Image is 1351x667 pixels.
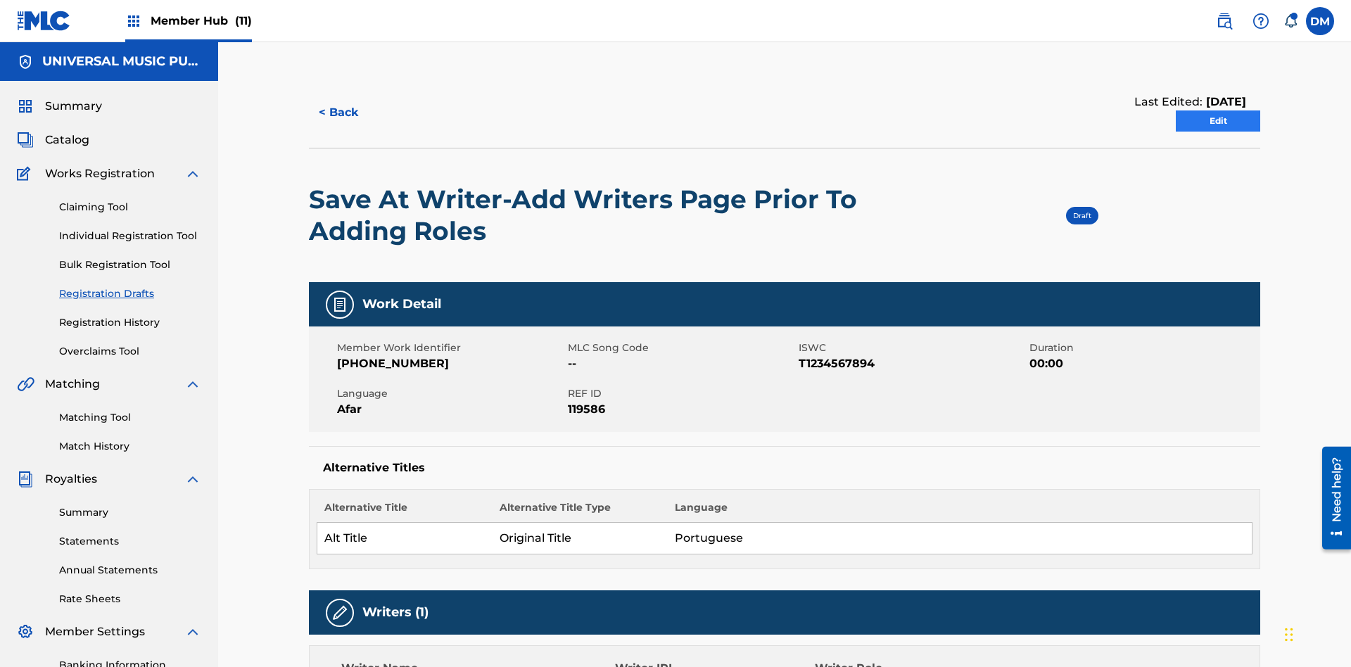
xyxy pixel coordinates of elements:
button: < Back [309,95,393,130]
span: Catalog [45,132,89,148]
div: User Menu [1306,7,1334,35]
td: Original Title [493,523,668,554]
img: MLC Logo [17,11,71,31]
a: Public Search [1210,7,1238,35]
div: Notifications [1283,14,1298,28]
h5: UNIVERSAL MUSIC PUB GROUP [42,53,201,70]
span: Member Hub [151,13,252,29]
img: expand [184,376,201,393]
span: Draft [1073,211,1091,220]
span: Summary [45,98,102,115]
img: expand [184,165,201,182]
a: Registration Drafts [59,286,201,301]
span: (11) [235,14,252,27]
th: Alternative Title Type [493,500,668,523]
th: Language [668,500,1252,523]
img: Top Rightsholders [125,13,142,30]
span: Royalties [45,471,97,488]
span: Duration [1029,341,1257,355]
img: expand [184,623,201,640]
img: Summary [17,98,34,115]
a: Summary [59,505,201,520]
span: Matching [45,376,100,393]
td: Alt Title [317,523,493,554]
iframe: Resource Center [1312,441,1351,557]
span: REF ID [568,386,795,401]
span: [PHONE_NUMBER] [337,355,564,372]
span: -- [568,355,795,372]
span: ISWC [799,341,1026,355]
span: 119586 [568,401,795,418]
div: Drag [1285,614,1293,656]
span: [DATE] [1203,95,1246,108]
h5: Writers (1) [362,604,429,621]
a: CatalogCatalog [17,132,89,148]
td: Portuguese [668,523,1252,554]
a: Matching Tool [59,410,201,425]
img: help [1252,13,1269,30]
img: search [1216,13,1233,30]
a: Statements [59,534,201,549]
h2: Save At Writer-Add Writers Page Prior To Adding Roles [309,184,880,247]
a: Rate Sheets [59,592,201,606]
iframe: Chat Widget [1281,599,1351,667]
div: Last Edited: [1134,94,1246,110]
span: Member Work Identifier [337,341,564,355]
img: Works Registration [17,165,35,182]
a: Individual Registration Tool [59,229,201,243]
a: Overclaims Tool [59,344,201,359]
span: Afar [337,401,564,418]
a: Annual Statements [59,563,201,578]
a: Registration History [59,315,201,330]
a: Edit [1176,110,1260,132]
img: Work Detail [331,296,348,313]
img: Member Settings [17,623,34,640]
img: expand [184,471,201,488]
span: 00:00 [1029,355,1257,372]
img: Writers [331,604,348,621]
span: MLC Song Code [568,341,795,355]
img: Accounts [17,53,34,70]
img: Matching [17,376,34,393]
span: T1234567894 [799,355,1026,372]
div: Help [1247,7,1275,35]
h5: Work Detail [362,296,441,312]
h5: Alternative Titles [323,461,1246,475]
span: Language [337,386,564,401]
img: Royalties [17,471,34,488]
span: Works Registration [45,165,155,182]
th: Alternative Title [317,500,493,523]
span: Member Settings [45,623,145,640]
a: SummarySummary [17,98,102,115]
a: Bulk Registration Tool [59,258,201,272]
a: Match History [59,439,201,454]
a: Claiming Tool [59,200,201,215]
img: Catalog [17,132,34,148]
